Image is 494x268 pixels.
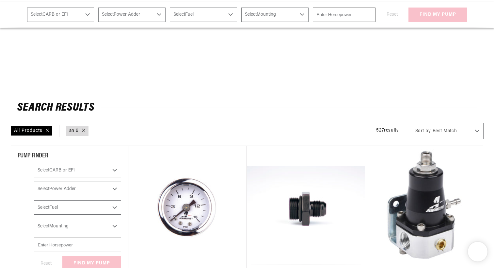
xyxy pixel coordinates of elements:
[34,163,121,177] select: CARB or EFI
[170,8,237,22] select: Fuel
[313,8,376,22] input: Enter Horsepower
[69,127,79,134] a: an 6
[27,8,94,22] select: CARB or EFI
[34,182,121,196] select: Power Adder
[17,103,477,113] h2: Search Results
[34,238,121,252] input: Enter Horsepower
[18,152,48,159] span: PUMP FINDER
[415,128,431,134] span: Sort by
[34,219,121,233] select: Mounting
[11,126,52,136] div: All Products
[34,200,121,215] select: Fuel
[241,8,309,22] select: Mounting
[409,123,484,139] select: Sort by
[376,128,399,133] span: 527 results
[98,8,166,22] select: Power Adder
